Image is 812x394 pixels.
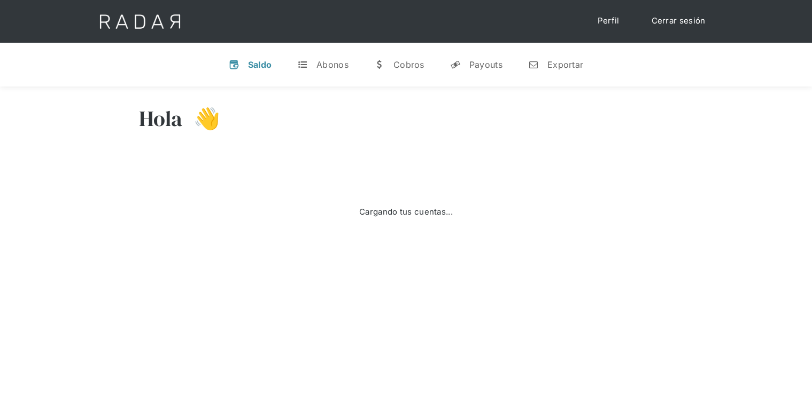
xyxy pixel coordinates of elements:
div: y [450,59,461,70]
div: Cobros [393,59,424,70]
div: Abonos [316,59,349,70]
div: Payouts [469,59,502,70]
h3: Hola [139,105,183,132]
div: Cargando tus cuentas... [359,206,453,218]
div: w [374,59,385,70]
div: v [229,59,239,70]
div: Saldo [248,59,272,70]
h3: 👋 [183,105,220,132]
div: t [297,59,308,70]
a: Perfil [587,11,630,31]
div: Exportar [547,59,583,70]
div: n [528,59,539,70]
a: Cerrar sesión [641,11,716,31]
